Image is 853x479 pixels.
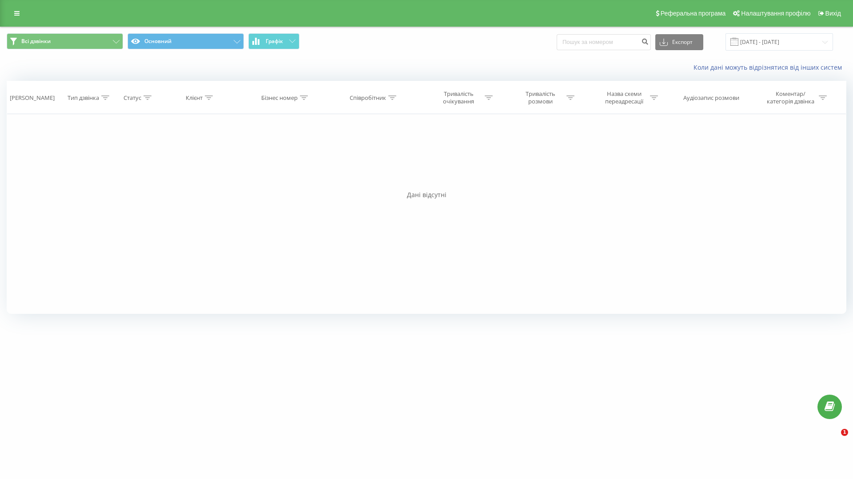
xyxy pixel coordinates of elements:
[557,34,651,50] input: Пошук за номером
[186,94,203,102] div: Клієнт
[683,94,739,102] div: Аудіозапис розмови
[10,94,55,102] div: [PERSON_NAME]
[765,90,817,105] div: Коментар/категорія дзвінка
[841,429,848,436] span: 1
[350,94,386,102] div: Співробітник
[517,90,564,105] div: Тривалість розмови
[435,90,482,105] div: Тривалість очікування
[68,94,99,102] div: Тип дзвінка
[600,90,648,105] div: Назва схеми переадресації
[694,63,846,71] a: Коли дані можуть відрізнятися вiд інших систем
[825,10,841,17] span: Вихід
[248,33,299,49] button: Графік
[124,94,141,102] div: Статус
[7,190,846,199] div: Дані відсутні
[741,10,810,17] span: Налаштування профілю
[823,429,844,450] iframe: Intercom live chat
[261,94,298,102] div: Бізнес номер
[655,34,703,50] button: Експорт
[661,10,726,17] span: Реферальна програма
[7,33,123,49] button: Всі дзвінки
[128,33,244,49] button: Основний
[21,38,51,45] span: Всі дзвінки
[266,38,283,44] span: Графік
